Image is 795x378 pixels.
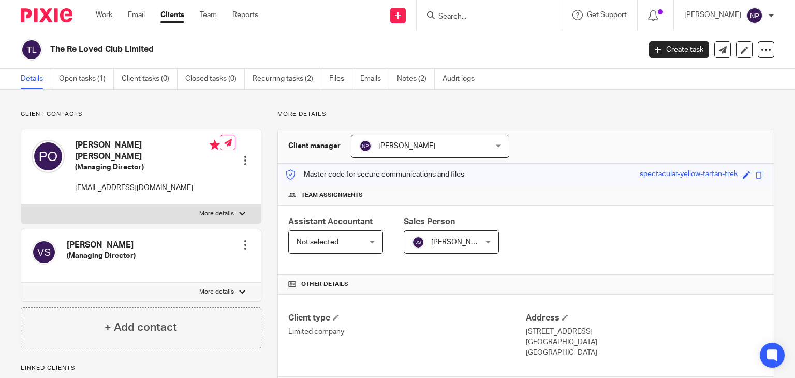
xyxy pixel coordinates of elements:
span: Not selected [297,239,338,246]
p: Master code for secure communications and files [286,169,464,180]
span: Sales Person [404,217,455,226]
p: [GEOGRAPHIC_DATA] [526,337,763,347]
h4: Client type [288,313,526,324]
p: Client contacts [21,110,261,119]
p: Linked clients [21,364,261,372]
img: svg%3E [412,236,424,249]
p: More details [199,288,234,296]
a: Closed tasks (0) [185,69,245,89]
h4: Address [526,313,763,324]
img: svg%3E [746,7,763,24]
input: Search [437,12,531,22]
a: Team [200,10,217,20]
h4: [PERSON_NAME] [67,240,136,251]
p: Limited company [288,327,526,337]
a: Details [21,69,51,89]
a: Notes (2) [397,69,435,89]
p: [GEOGRAPHIC_DATA] [526,347,763,358]
span: [PERSON_NAME] [431,239,488,246]
a: Emails [360,69,389,89]
h2: The Re Loved Club Limited [50,44,517,55]
p: More details [199,210,234,218]
div: spectacular-yellow-tartan-trek [640,169,738,181]
a: Create task [649,41,709,58]
a: Recurring tasks (2) [253,69,321,89]
i: Primary [210,140,220,150]
span: Team assignments [301,191,363,199]
a: Reports [232,10,258,20]
a: Email [128,10,145,20]
h3: Client manager [288,141,341,151]
h4: + Add contact [105,319,177,336]
span: [PERSON_NAME] [378,142,435,150]
img: svg%3E [21,39,42,61]
h4: [PERSON_NAME] [PERSON_NAME] [75,140,220,162]
a: Work [96,10,112,20]
img: svg%3E [32,140,65,173]
p: More details [277,110,774,119]
a: Audit logs [443,69,482,89]
img: Pixie [21,8,72,22]
p: [EMAIL_ADDRESS][DOMAIN_NAME] [75,183,220,193]
a: Files [329,69,352,89]
span: Assistant Accountant [288,217,373,226]
h5: (Managing Director) [75,162,220,172]
p: [PERSON_NAME] [684,10,741,20]
span: Other details [301,280,348,288]
a: Open tasks (1) [59,69,114,89]
h5: (Managing Director) [67,251,136,261]
a: Client tasks (0) [122,69,178,89]
img: svg%3E [32,240,56,265]
p: [STREET_ADDRESS] [526,327,763,337]
span: Get Support [587,11,627,19]
a: Clients [160,10,184,20]
img: svg%3E [359,140,372,152]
